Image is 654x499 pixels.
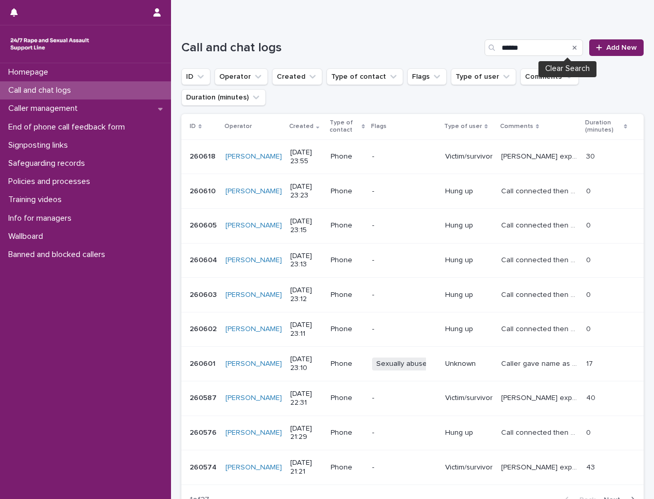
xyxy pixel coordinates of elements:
p: 260576 [190,426,219,437]
tr: 260576260576 [PERSON_NAME] [DATE] 21:29Phone-Hung upCall connected then hung up when answeredCall... [181,416,644,450]
a: [PERSON_NAME] [225,291,282,300]
p: ID [190,121,196,132]
p: Hung up [445,325,493,334]
p: [DATE] 23:15 [290,217,322,235]
a: [PERSON_NAME] [225,152,282,161]
p: Phone [331,325,364,334]
p: - [372,187,437,196]
a: [PERSON_NAME] [225,221,282,230]
p: Type of contact [330,117,359,136]
tr: 260604260604 [PERSON_NAME] [DATE] 23:13Phone-Hung upCall connected then hung up when answeredCall... [181,243,644,278]
p: - [372,325,437,334]
p: - [372,394,437,403]
p: [DATE] 23:11 [290,321,322,338]
p: Hung up [445,256,493,265]
p: 260604 [190,254,219,265]
p: 260587 [190,392,219,403]
p: Phone [331,187,364,196]
span: Sexually abuse [372,358,431,370]
p: Created [289,121,314,132]
p: 260605 [190,219,219,230]
a: [PERSON_NAME] [225,429,282,437]
p: [DATE] 23:13 [290,252,322,269]
p: 0 [586,426,593,437]
tr: 260587260587 [PERSON_NAME] [DATE] 22:31Phone-Victim/survivor[PERSON_NAME] experienced CSA and rap... [181,381,644,416]
p: 260610 [190,185,218,196]
p: [DATE] 23:12 [290,286,322,304]
p: Tom experienced CSA. He is currently having counselling. We discussed his feelings and how the co... [501,150,580,161]
p: Call connected then hung up when answered [501,185,580,196]
p: Hung up [445,187,493,196]
p: Comments [500,121,533,132]
p: [DATE] 23:10 [290,355,322,373]
p: Call connected then hung up when answered [501,219,580,230]
p: 260601 [190,358,218,368]
p: [DATE] 23:23 [290,182,322,200]
p: 260618 [190,150,218,161]
a: Add New [589,39,644,56]
tr: 260610260610 [PERSON_NAME] [DATE] 23:23Phone-Hung upCall connected then hung up when answeredCall... [181,174,644,209]
a: [PERSON_NAME] [225,325,282,334]
div: Search [485,39,583,56]
p: [DATE] 21:29 [290,424,322,442]
button: Flags [407,68,447,85]
p: Wallboard [4,232,51,241]
p: - [372,221,437,230]
p: Call connected then hung up when I answered [501,289,580,300]
h1: Call and chat logs [181,40,480,55]
p: Caller management [4,104,86,113]
span: Add New [606,44,637,51]
button: Created [272,68,322,85]
p: Phone [331,360,364,368]
p: Training videos [4,195,70,205]
p: Hung up [445,429,493,437]
p: Signposting links [4,140,76,150]
p: Phone [331,429,364,437]
p: Phone [331,152,364,161]
p: 0 [586,254,593,265]
p: [DATE] 23:55 [290,148,322,166]
p: Duration (minutes) [585,117,621,136]
p: 17 [586,358,595,368]
tr: 260601260601 [PERSON_NAME] [DATE] 23:10PhoneSexually abuseUnknownCaller gave name as "Sid". He wa... [181,347,644,381]
p: 0 [586,185,593,196]
button: Type of contact [326,68,403,85]
p: Call connected then hung up when answered [501,254,580,265]
p: Unknown [445,360,493,368]
a: [PERSON_NAME] [225,256,282,265]
tr: 260602260602 [PERSON_NAME] [DATE] 23:11Phone-Hung upCall connected then hung up when answeredCall... [181,312,644,347]
a: [PERSON_NAME] [225,463,282,472]
a: [PERSON_NAME] [225,394,282,403]
tr: 260605260605 [PERSON_NAME] [DATE] 23:15Phone-Hung upCall connected then hung up when answeredCall... [181,208,644,243]
p: Flags [371,121,387,132]
p: - [372,429,437,437]
tr: 260603260603 [PERSON_NAME] [DATE] 23:12Phone-Hung upCall connected then hung up when I answeredCa... [181,278,644,312]
p: Info for managers [4,213,80,223]
button: ID [181,68,210,85]
p: 0 [586,219,593,230]
p: Victim/survivor [445,463,493,472]
p: Victim/survivor [445,394,493,403]
p: 0 [586,289,593,300]
button: Type of user [451,68,516,85]
tr: 260574260574 [PERSON_NAME] [DATE] 21:21Phone-Victim/survivor[PERSON_NAME] experienced historic se... [181,450,644,485]
p: Phone [331,291,364,300]
tr: 260618260618 [PERSON_NAME] [DATE] 23:55Phone-Victim/survivor[PERSON_NAME] experienced CSA. He is ... [181,139,644,174]
p: End of phone call feedback form [4,122,133,132]
p: - [372,152,437,161]
p: Hung up [445,291,493,300]
p: Phone [331,394,364,403]
p: Phone [331,463,364,472]
p: 0 [586,323,593,334]
p: Call and chat logs [4,85,79,95]
p: Anon caller experienced historic sexual violence as well as more recent rape and stalking. They d... [501,461,580,472]
p: Homepage [4,67,56,77]
p: Call connected then hung up when answered [501,426,580,437]
button: Duration (minutes) [181,89,266,106]
p: - [372,463,437,472]
p: Victim/survivor [445,152,493,161]
p: Call connected then hung up when answered [501,323,580,334]
p: Phone [331,221,364,230]
p: 260602 [190,323,219,334]
button: Operator [215,68,268,85]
